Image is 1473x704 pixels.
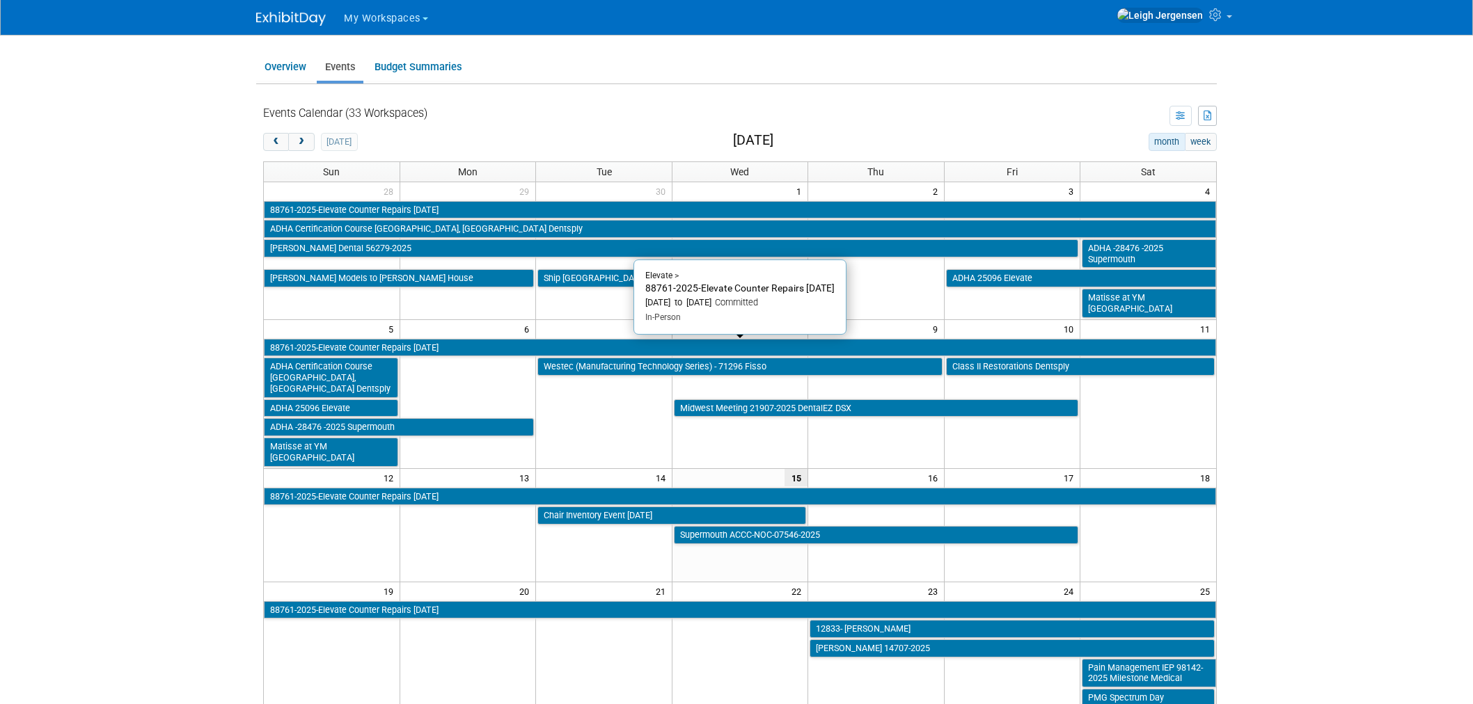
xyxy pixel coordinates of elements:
[1117,8,1204,23] img: Leigh Jergensen
[1082,659,1216,687] a: Pain Management IEP 98142-2025 Milestone Medical
[711,297,758,307] span: Committed
[518,182,535,200] span: 29
[1067,182,1080,200] span: 3
[264,488,1216,506] a: 88761-2025-Elevate Counter Repairs [DATE]
[264,201,1216,219] a: 88761-2025-Elevate Counter Repairs [DATE]
[263,106,427,122] div: Events Calendar (33 Workspaces)
[264,601,1216,619] a: 88761-2025-Elevate Counter Repairs [DATE]
[264,399,398,417] a: ADHA 25096 Elevate
[927,582,944,600] span: 23
[264,339,1216,357] a: 88761-2025-Elevate Counter Repairs [DATE]
[1062,320,1080,337] span: 10
[523,320,535,337] span: 6
[264,220,1216,238] a: ADHA Certification Course [GEOGRAPHIC_DATA], [GEOGRAPHIC_DATA] Dentsply
[795,182,808,200] span: 1
[1199,469,1216,486] span: 18
[263,133,289,151] button: prev
[654,469,672,486] span: 14
[931,320,944,337] span: 9
[1062,469,1080,486] span: 17
[387,320,400,337] span: 5
[264,239,1078,257] a: [PERSON_NAME] Dental 56279-2025
[654,582,672,600] span: 21
[1082,239,1216,268] a: ADHA -28476 -2025 Supermouth
[1062,582,1080,600] span: 24
[1199,320,1216,337] span: 11
[264,418,534,436] a: ADHA -28476 -2025 Supermouth
[645,271,835,282] div: Elevate >
[1149,133,1186,151] button: month
[810,620,1215,638] a: 12833- [PERSON_NAME]
[1141,166,1156,177] span: Sat
[810,639,1215,657] a: [PERSON_NAME] 14707-2025
[674,526,1078,544] a: Supermouth ACCC-NOC-07546-2025
[1199,582,1216,600] span: 25
[645,309,835,323] div: In-Person
[256,54,314,81] a: Overview
[597,166,612,177] span: Tue
[1082,289,1216,317] a: Matisse at YM [GEOGRAPHIC_DATA]
[733,133,773,148] h2: [DATE]
[1204,111,1213,120] i: Export to Spreadsheet (.csv)
[458,166,478,177] span: Mon
[366,54,470,81] a: Budget Summaries
[264,358,398,397] a: ADHA Certification Course [GEOGRAPHIC_DATA], [GEOGRAPHIC_DATA] Dentsply
[256,12,326,26] img: ExhibitDay
[288,133,314,151] button: next
[537,269,806,287] a: Ship [GEOGRAPHIC_DATA] to [US_STATE] 56279-2025
[1007,166,1018,177] span: Fri
[785,469,808,486] span: 15
[518,582,535,600] span: 20
[790,582,808,600] span: 22
[382,182,400,200] span: 28
[518,469,535,486] span: 13
[645,297,835,309] div: [DATE] to [DATE]
[264,438,398,466] a: Matisse at YM [GEOGRAPHIC_DATA]
[317,54,363,81] a: Events
[323,166,340,177] span: Sun
[927,469,944,486] span: 16
[382,469,400,486] span: 12
[344,13,420,24] span: My Workspaces
[537,506,806,525] a: Chair Inventory Event [DATE]
[946,269,1216,287] a: ADHA 25096 Elevate
[730,166,749,177] span: Wed
[674,399,1078,417] a: Midwest Meeting 21907-2025 DentalEZ DSX
[931,182,944,200] span: 2
[946,358,1215,376] a: Class II Restorations Dentsply
[654,182,672,200] span: 30
[537,358,942,376] a: Westec (Manufacturing Technology Series) - 71296 Fisso
[1185,133,1217,151] button: week
[264,269,534,287] a: [PERSON_NAME] Models to [PERSON_NAME] House
[867,166,884,177] span: Thu
[382,582,400,600] span: 19
[645,282,835,294] span: 88761-2025-Elevate Counter Repairs [DATE]
[321,133,358,151] button: [DATE]
[1204,182,1216,200] span: 4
